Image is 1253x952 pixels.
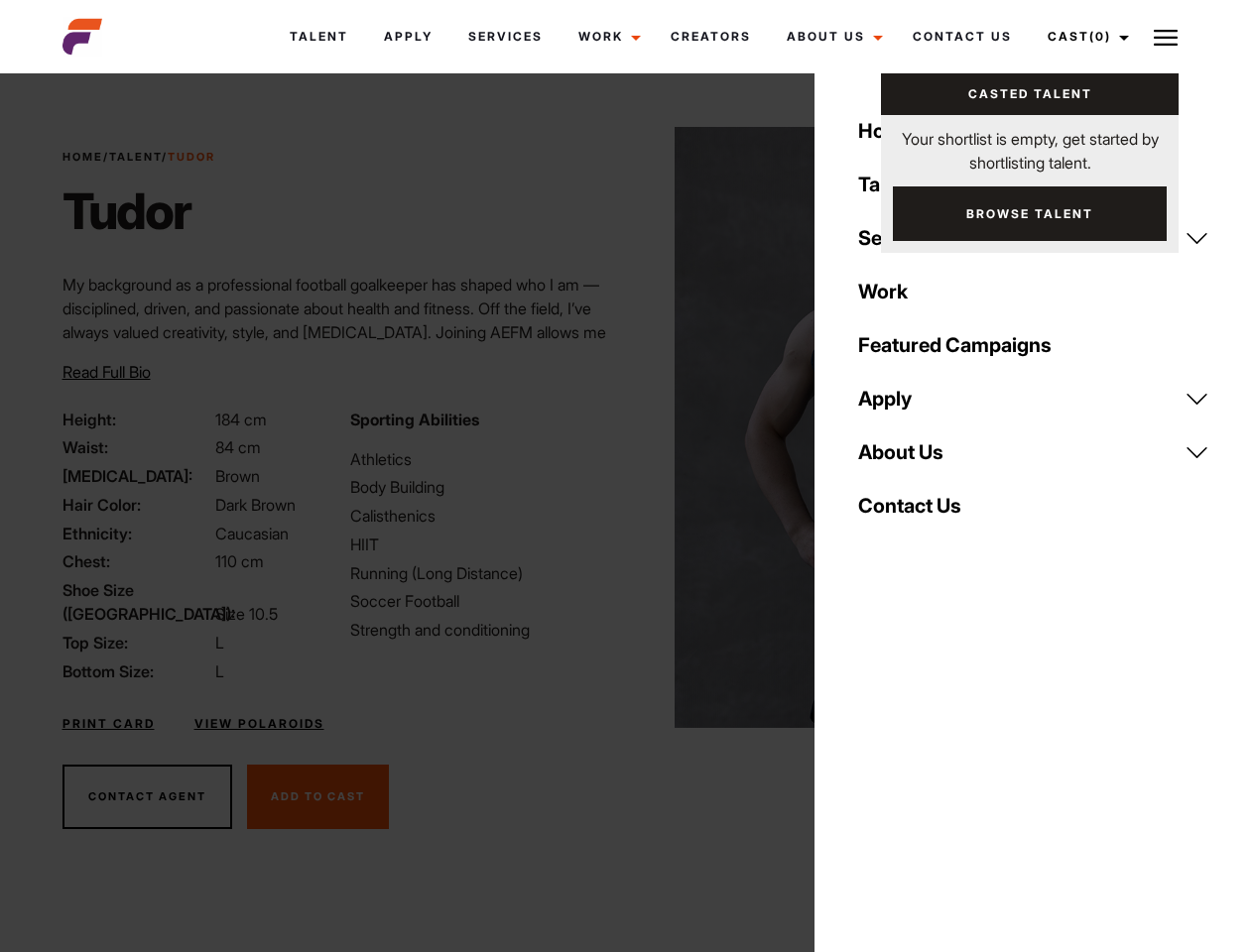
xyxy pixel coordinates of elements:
span: Hair Color: [63,493,211,517]
span: Shoe Size ([GEOGRAPHIC_DATA]): [63,578,211,626]
a: Talent [272,10,366,63]
a: Featured Campaigns [846,318,1221,372]
a: Apply [846,372,1221,425]
li: Athletics [350,447,614,471]
span: 110 cm [215,551,264,571]
li: Running (Long Distance) [350,561,614,585]
li: HIIT [350,533,614,556]
a: Print Card [63,715,155,733]
span: Brown [215,466,260,486]
a: Home [846,104,1221,158]
span: 84 cm [215,437,261,457]
button: Add To Cast [247,765,389,830]
span: (0) [1089,29,1111,44]
button: Read Full Bio [63,360,151,384]
a: About Us [846,425,1221,479]
a: Home [63,150,103,164]
strong: Tudor [168,150,215,164]
strong: Sporting Abilities [350,410,479,429]
a: Talent [846,158,1221,211]
li: Strength and conditioning [350,618,614,642]
p: Your shortlist is empty, get started by shortlisting talent. [881,115,1179,175]
h1: Tudor [63,181,215,241]
a: Apply [366,10,450,63]
li: Calisthenics [350,504,614,528]
li: Body Building [350,475,614,499]
a: Services [846,211,1221,265]
span: 184 cm [215,410,267,429]
a: About Us [769,10,895,63]
span: Dark Brown [215,495,296,515]
span: [MEDICAL_DATA]: [63,464,211,488]
a: Casted Talent [881,73,1179,115]
span: Bottom Size: [63,659,211,683]
a: View Polaroids [194,715,324,733]
a: Contact Us [846,479,1221,533]
span: Ethnicity: [63,522,211,545]
p: My background as a professional football goalkeeper has shaped who I am — disciplined, driven, an... [63,273,615,392]
span: Add To Cast [271,789,365,803]
a: Contact Us [895,10,1030,63]
span: Caucasian [215,524,289,543]
a: Services [450,10,561,63]
a: Talent [109,150,162,164]
span: Waist: [63,435,211,459]
img: Burger icon [1154,26,1178,50]
a: Work [846,265,1221,318]
li: Soccer Football [350,589,614,613]
span: Height: [63,408,211,431]
a: Work [561,10,653,63]
span: Read Full Bio [63,362,151,382]
a: Cast(0) [1030,10,1141,63]
span: Chest: [63,549,211,573]
span: Size 10.5 [215,604,278,624]
span: Top Size: [63,631,211,654]
a: Creators [653,10,769,63]
button: Contact Agent [63,765,232,830]
span: / / [63,149,215,166]
span: L [215,661,224,681]
img: cropped-aefm-brand-fav-22-square.png [63,17,102,57]
span: L [215,633,224,653]
a: Browse Talent [893,186,1167,241]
